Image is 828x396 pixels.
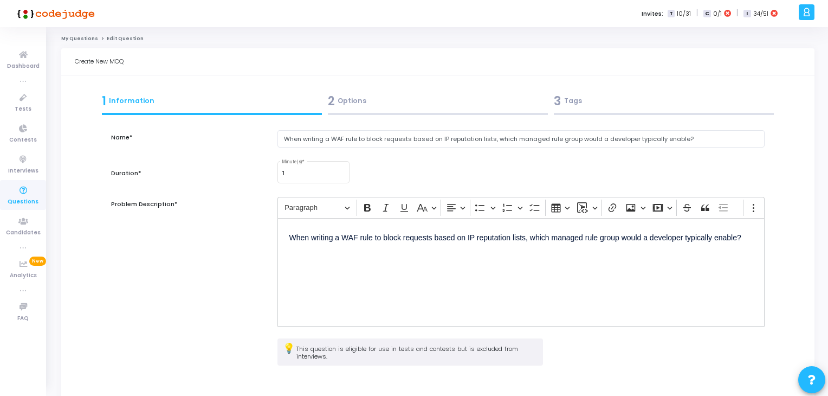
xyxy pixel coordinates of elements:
[61,35,98,42] a: My Questions
[328,92,335,110] span: 2
[107,35,144,42] span: Edit Question
[10,271,37,280] span: Analytics
[284,201,341,214] span: Paragraph
[17,314,29,323] span: FAQ
[677,9,691,18] span: 10/31
[277,218,765,327] div: Editor editing area: main
[61,35,814,42] nav: breadcrumb
[9,136,37,145] span: Contests
[554,92,561,110] span: 3
[111,200,178,209] label: Problem Description*
[743,10,751,18] span: I
[328,92,548,110] div: Options
[289,230,753,244] p: When writing a WAF rule to block requests based on IP reputation lists, which managed rule group ...
[99,89,325,118] a: 1Information
[75,48,801,75] div: Create New MCQ
[554,92,774,110] div: Tags
[551,89,777,118] a: 3Tags
[7,62,40,71] span: Dashboard
[15,105,31,114] span: Tests
[753,9,768,18] span: 34/51
[325,89,551,118] a: 2Options
[696,8,698,19] span: |
[111,169,141,178] label: Duration*
[277,338,544,366] div: This question is eligible for use in tests and contests but is excluded from interviews.
[102,92,106,110] span: 1
[713,9,722,18] span: 0/1
[736,8,738,19] span: |
[14,3,95,24] img: logo
[668,10,675,18] span: T
[642,9,663,18] label: Invites:
[6,228,41,238] span: Candidates
[703,10,710,18] span: C
[8,167,38,176] span: Interviews
[102,92,322,110] div: Information
[8,197,38,207] span: Questions
[111,133,133,142] label: Name*
[29,257,46,266] span: New
[277,197,765,218] div: Editor toolbar
[280,200,354,216] button: Paragraph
